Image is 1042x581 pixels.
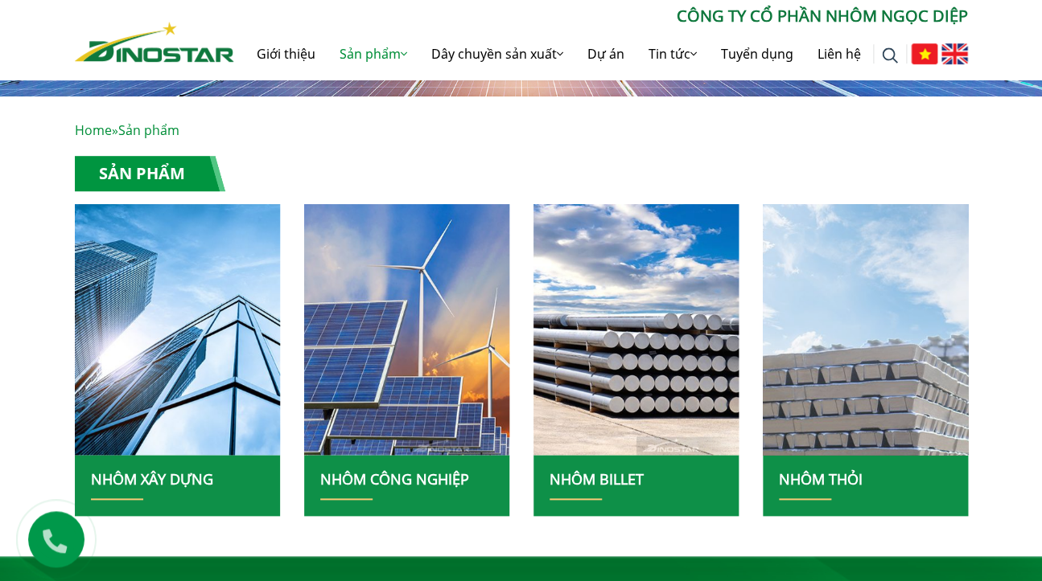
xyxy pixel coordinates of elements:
img: nhom xay dung [74,204,279,455]
img: nhom xay dung [533,204,738,455]
span: » [75,121,179,139]
p: CÔNG TY CỔ PHẦN NHÔM NGỌC DIỆP [234,4,968,28]
a: nhom xay dung [533,204,739,455]
a: Dây chuyền sản xuất [419,28,575,80]
img: nhom xay dung [756,195,975,464]
a: Nhôm thỏi [779,469,863,489]
span: Sản phẩm [118,121,179,139]
a: Home [75,121,112,139]
img: Tiếng Việt [911,43,937,64]
img: English [941,43,968,64]
img: search [882,47,898,63]
a: Nhôm xây dựng [91,469,213,489]
a: nhom xay dung [304,204,509,455]
a: nhom xay dung [763,204,968,455]
a: Dự án [575,28,636,80]
a: Giới thiệu [245,28,327,80]
img: nhom xay dung [303,204,509,455]
a: Tin tức [636,28,709,80]
a: Liên hệ [805,28,873,80]
a: nhom xay dung [75,204,280,455]
a: Sản phẩm [327,28,419,80]
h1: Sản phẩm [75,156,225,191]
a: NHÔM CÔNG NGHIỆP [320,469,469,489]
img: Nhôm Dinostar [75,22,234,62]
a: NHÔM BILLET [550,469,644,489]
a: Tuyển dụng [709,28,805,80]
